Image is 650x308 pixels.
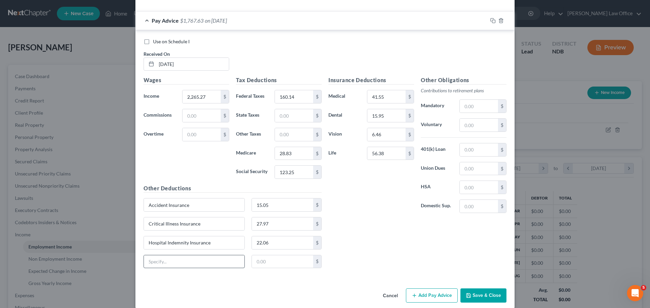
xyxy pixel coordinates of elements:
[421,87,506,94] p: Contributions to retirement plans
[367,128,406,141] input: 0.00
[417,162,456,175] label: Union Dues
[313,166,321,179] div: $
[460,119,498,132] input: 0.00
[233,165,271,179] label: Social Security
[205,17,227,24] span: on [DATE]
[275,128,313,141] input: 0.00
[252,198,313,211] input: 0.00
[313,147,321,160] div: $
[498,162,506,175] div: $
[460,288,506,303] button: Save & Close
[367,109,406,122] input: 0.00
[406,147,414,160] div: $
[252,217,313,230] input: 0.00
[153,39,190,44] span: Use on Schedule I
[367,90,406,103] input: 0.00
[221,128,229,141] div: $
[180,17,203,24] span: $1,767.63
[144,184,322,193] h5: Other Deductions
[275,90,313,103] input: 0.00
[233,90,271,103] label: Federal Taxes
[460,143,498,156] input: 0.00
[275,109,313,122] input: 0.00
[406,288,458,303] button: Add Pay Advice
[313,236,321,249] div: $
[498,200,506,213] div: $
[406,109,414,122] div: $
[417,199,456,213] label: Domestic Sup.
[498,119,506,132] div: $
[144,217,244,230] input: Specify...
[140,128,179,141] label: Overtime
[313,90,321,103] div: $
[417,181,456,194] label: HSA
[252,255,313,268] input: 0.00
[627,285,643,301] iframe: Intercom live chat
[233,109,271,122] label: State Taxes
[641,285,646,290] span: 5
[325,109,364,122] label: Dental
[144,236,244,249] input: Specify...
[275,147,313,160] input: 0.00
[221,109,229,122] div: $
[182,90,221,103] input: 0.00
[325,128,364,141] label: Vision
[460,181,498,194] input: 0.00
[460,162,498,175] input: 0.00
[152,17,179,24] span: Pay Advice
[221,90,229,103] div: $
[275,166,313,179] input: 0.00
[498,100,506,113] div: $
[406,128,414,141] div: $
[417,143,456,157] label: 401(k) Loan
[377,289,403,303] button: Cancel
[421,76,506,85] h5: Other Obligations
[144,198,244,211] input: Specify...
[233,147,271,160] label: Medicare
[144,93,159,99] span: Income
[367,147,406,160] input: 0.00
[182,128,221,141] input: 0.00
[328,76,414,85] h5: Insurance Deductions
[252,236,313,249] input: 0.00
[313,109,321,122] div: $
[144,255,244,268] input: Specify...
[182,109,221,122] input: 0.00
[498,181,506,194] div: $
[313,198,321,211] div: $
[144,51,170,57] span: Received On
[313,217,321,230] div: $
[498,143,506,156] div: $
[140,109,179,122] label: Commissions
[156,58,229,71] input: MM/DD/YYYY
[417,118,456,132] label: Voluntary
[460,100,498,113] input: 0.00
[406,90,414,103] div: $
[325,90,364,103] label: Medical
[233,128,271,141] label: Other Taxes
[236,76,322,85] h5: Tax Deductions
[313,128,321,141] div: $
[460,200,498,213] input: 0.00
[417,99,456,113] label: Mandatory
[325,147,364,160] label: Life
[144,76,229,85] h5: Wages
[313,255,321,268] div: $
